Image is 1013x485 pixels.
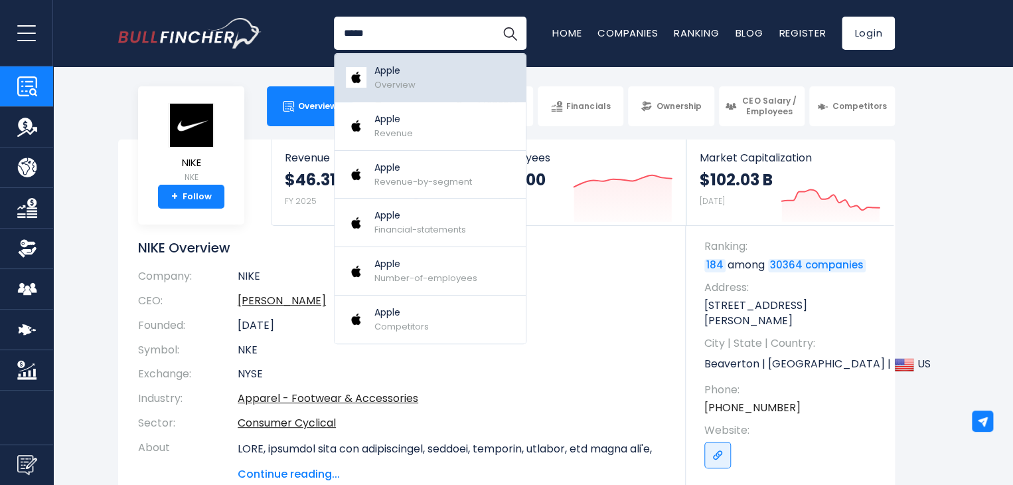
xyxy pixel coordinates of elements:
span: Continue reading... [238,466,666,482]
p: Apple [374,209,466,223]
th: Founded: [138,314,238,338]
span: Phone: [704,383,882,397]
a: Overview [267,86,352,126]
p: Apple [374,112,413,126]
span: CEO Salary / Employees [740,96,799,116]
a: Login [842,17,895,50]
p: Apple [374,161,472,175]
td: NIKE [238,270,666,289]
a: Blog [735,26,763,40]
a: CEO Salary / Employees [719,86,805,126]
span: Number-of-employees [374,272,477,284]
small: [DATE] [700,195,725,207]
a: Financials [538,86,623,126]
span: Revenue-by-segment [374,175,472,188]
img: Ownership [17,239,37,258]
th: CEO: [138,289,238,314]
small: NKE [168,171,214,183]
a: Ranking [674,26,719,40]
td: [DATE] [238,314,666,338]
a: Home [552,26,582,40]
th: Exchange: [138,362,238,387]
a: Register [779,26,826,40]
span: Overview [374,78,416,91]
span: Overview [298,101,337,112]
a: Consumer Cyclical [238,415,336,431]
span: Ranking: [704,239,882,254]
th: Industry: [138,387,238,411]
a: ceo [238,293,326,308]
a: Apple Financial-statements [335,199,526,247]
td: NYSE [238,362,666,387]
a: Go to homepage [118,18,261,48]
a: +Follow [158,185,224,209]
a: Apple Number-of-employees [335,247,526,296]
span: City | State | Country: [704,336,882,351]
img: Bullfincher logo [118,18,262,48]
a: Employees 77,800 FY 2025 [479,140,685,225]
a: Apple Competitors [335,296,526,343]
strong: $102.03 B [700,169,773,190]
button: Search [493,17,526,50]
th: Company: [138,270,238,289]
a: Go to link [704,442,731,468]
a: 184 [704,259,726,272]
span: Revenue [374,127,413,140]
span: Competitors [832,101,887,112]
small: FY 2025 [285,195,317,207]
span: Revenue [285,151,465,164]
th: Symbol: [138,338,238,363]
span: Financials [566,101,610,112]
td: NKE [238,338,666,363]
a: Revenue $46.31 B FY 2025 [272,140,478,225]
span: Competitors [374,320,429,333]
strong: $46.31 B [285,169,349,190]
h1: NIKE Overview [138,239,666,256]
a: Apple Overview [335,54,526,102]
p: Apple [374,306,429,320]
a: NIKE NKE [167,102,215,185]
p: Apple [374,64,416,78]
span: Market Capitalization [700,151,880,164]
a: [PHONE_NUMBER] [704,401,801,415]
span: Website: [704,423,882,438]
a: Market Capitalization $102.03 B [DATE] [686,140,894,225]
span: Employees [492,151,672,164]
th: About [138,436,238,482]
a: Companies [597,26,658,40]
a: Apparel - Footwear & Accessories [238,391,418,406]
p: [STREET_ADDRESS][PERSON_NAME] [704,298,882,328]
a: Apple Revenue-by-segment [335,151,526,199]
a: Apple Revenue [335,102,526,151]
a: 30364 companies [768,259,866,272]
span: NIKE [168,157,214,169]
span: Address: [704,280,882,295]
p: among [704,258,882,272]
p: Beaverton | [GEOGRAPHIC_DATA] | US [704,355,882,375]
a: Ownership [628,86,714,126]
span: Ownership [656,101,701,112]
p: Apple [374,257,477,271]
th: Sector: [138,411,238,436]
a: Competitors [809,86,895,126]
strong: + [171,191,178,203]
span: Financial-statements [374,223,466,236]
